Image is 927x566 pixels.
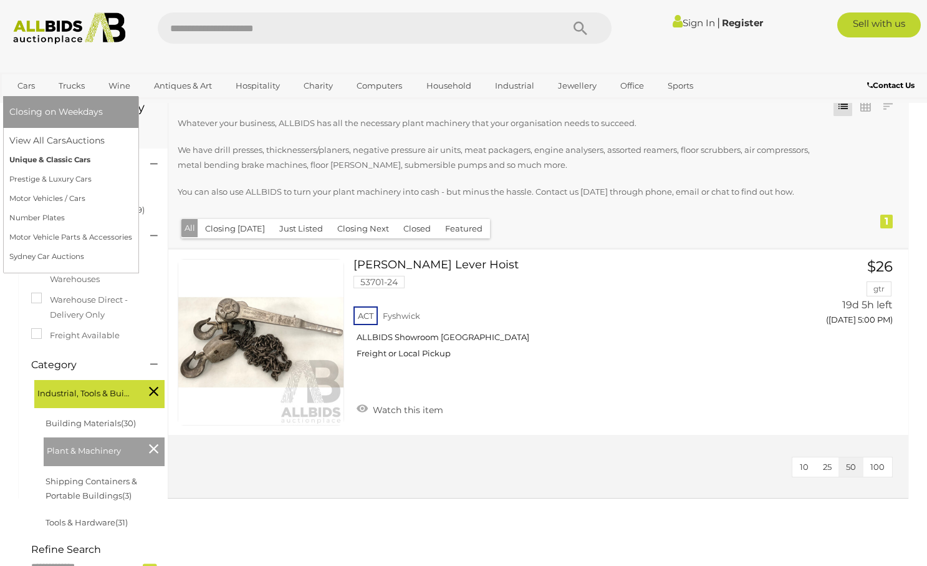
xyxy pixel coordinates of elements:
[660,76,701,96] a: Sports
[37,383,131,401] span: Industrial, Tools & Building Supplies
[228,76,288,96] a: Hospitality
[794,259,896,332] a: $26 gtr 19d 5h left ([DATE] 5:00 PM)
[181,219,198,237] button: All
[867,81,915,90] b: Contact Us
[418,76,479,96] a: Household
[198,219,272,238] button: Closing [DATE]
[867,258,893,275] span: $26
[487,76,542,96] a: Industrial
[100,76,138,96] a: Wine
[47,441,140,458] span: Plant & Machinery
[330,219,396,238] button: Closing Next
[792,457,816,477] button: 10
[673,17,715,29] a: Sign In
[50,76,93,96] a: Trucks
[46,476,137,500] a: Shipping Containers & Portable Buildings(3)
[146,76,220,96] a: Antiques & Art
[846,462,856,472] span: 50
[396,219,438,238] button: Closed
[838,457,863,477] button: 50
[31,359,132,371] h4: Category
[800,462,809,472] span: 10
[7,12,132,44] img: Allbids.com.au
[31,544,165,555] h4: Refine Search
[178,185,830,199] p: You can also use ALLBIDS to turn your plant machinery into cash - but minus the hassle. Contact u...
[837,12,921,37] a: Sell with us
[550,76,605,96] a: Jewellery
[31,328,120,343] label: Freight Available
[438,219,490,238] button: Featured
[815,457,839,477] button: 25
[46,418,136,428] a: Building Materials(30)
[867,79,918,92] a: Contact Us
[863,457,892,477] button: 100
[295,76,341,96] a: Charity
[549,12,612,44] button: Search
[870,462,885,472] span: 100
[46,517,128,527] a: Tools & Hardware(31)
[9,76,43,96] a: Cars
[121,418,136,428] span: (30)
[717,16,720,29] span: |
[370,404,443,416] span: Watch this item
[272,219,330,238] button: Just Listed
[363,259,776,368] a: [PERSON_NAME] Lever Hoist 53701-24 ACT Fyshwick ALLBIDS Showroom [GEOGRAPHIC_DATA] Freight or Loc...
[612,76,652,96] a: Office
[122,490,132,500] span: (3)
[353,399,446,418] a: Watch this item
[31,293,155,322] label: Warehouse Direct - Delivery Only
[722,17,763,29] a: Register
[178,143,830,172] p: We have drill presses, thicknessers/planers, negative pressure air units, meat packagers, engine ...
[348,76,410,96] a: Computers
[880,215,893,228] div: 1
[178,116,830,130] p: Whatever your business, ALLBIDS has all the necessary plant machinery that your organisation need...
[115,517,128,527] span: (31)
[823,462,832,472] span: 25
